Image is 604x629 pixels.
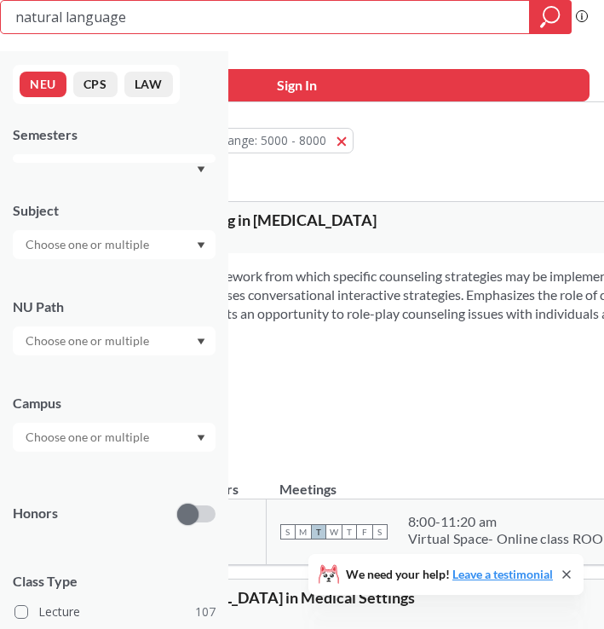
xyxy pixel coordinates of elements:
span: S [372,524,388,540]
span: Class Type [13,572,216,591]
div: Dropdown arrow [13,423,216,452]
svg: Dropdown arrow [197,166,205,173]
button: CPS [73,72,118,97]
p: Honors [13,504,58,523]
span: S [280,524,296,540]
svg: Dropdown arrow [197,435,205,441]
span: 107 [195,603,216,621]
span: SLPA 6313 : Counseling in [MEDICAL_DATA] [83,211,377,229]
button: Sign In [4,69,590,101]
span: F [357,524,372,540]
input: Choose one or multiple [17,427,160,447]
div: Subject [13,201,216,220]
div: Semesters [13,125,216,144]
span: W [326,524,342,540]
input: Choose one or multiple [17,331,160,351]
span: T [342,524,357,540]
span: T [311,524,326,540]
button: Course ID Range: 5000 - 8000 [152,128,354,153]
svg: magnifying glass [540,5,561,29]
svg: Dropdown arrow [197,242,205,249]
div: NU Path [13,297,216,316]
div: Campus [13,394,216,413]
span: M [296,524,311,540]
button: LAW [124,72,173,97]
span: We need your help! [346,568,553,580]
button: NEU [20,72,66,97]
span: Course ID Range: 5000 - 8000 [161,132,326,148]
svg: Dropdown arrow [197,338,205,345]
div: Dropdown arrow [13,230,216,259]
input: Class, professor, course number, "phrase" [14,3,517,32]
a: Leave a testimonial [452,567,553,581]
span: SLPA 6350 : [MEDICAL_DATA] in Medical Settings [83,588,415,607]
input: Choose one or multiple [17,234,160,255]
div: Dropdown arrow [13,326,216,355]
label: Lecture [14,601,216,623]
